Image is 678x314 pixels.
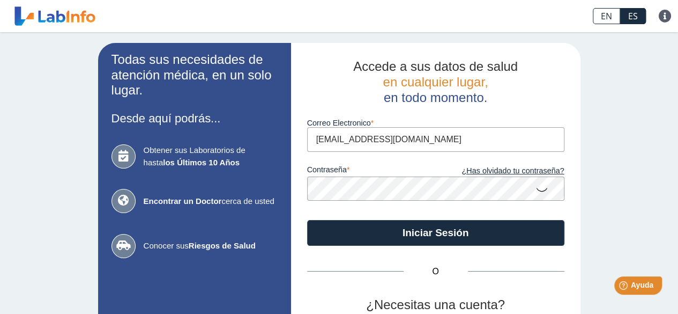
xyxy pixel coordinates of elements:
[620,8,646,24] a: ES
[111,112,278,125] h3: Desde aquí podrás...
[384,90,487,105] span: en todo momento.
[307,297,564,313] h2: ¿Necesitas una cuenta?
[144,196,222,206] b: Encontrar un Doctor
[436,165,564,177] a: ¿Has olvidado tu contraseña?
[593,8,620,24] a: EN
[307,165,436,177] label: contraseña
[383,75,488,89] span: en cualquier lugar,
[583,272,666,302] iframe: Help widget launcher
[144,144,278,169] span: Obtener sus Laboratorios de hasta
[189,241,256,250] b: Riesgos de Salud
[144,195,278,208] span: cerca de usted
[307,220,564,246] button: Iniciar Sesión
[307,119,564,127] label: Correo Electronico
[353,59,518,74] span: Accede a sus datos de salud
[111,52,278,98] h2: Todas sus necesidades de atención médica, en un solo lugar.
[144,240,278,252] span: Conocer sus
[404,265,468,278] span: O
[163,158,240,167] b: los Últimos 10 Años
